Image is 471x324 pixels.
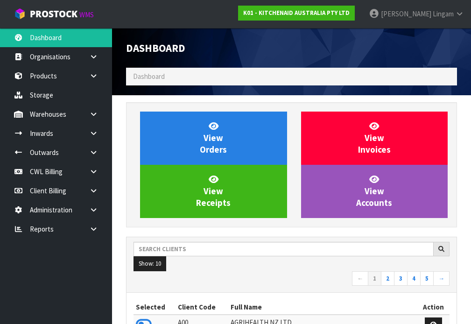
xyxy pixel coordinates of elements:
[228,300,418,315] th: Full Name
[176,300,228,315] th: Client Code
[238,6,355,21] a: K01 - KITCHENAID AUSTRALIA PTY LTD
[243,9,350,17] strong: K01 - KITCHENAID AUSTRALIA PTY LTD
[358,120,391,155] span: View Invoices
[381,9,431,18] span: [PERSON_NAME]
[134,271,450,288] nav: Page navigation
[301,165,448,218] a: ViewAccounts
[301,112,448,165] a: ViewInvoices
[134,242,434,256] input: Search clients
[433,271,450,286] a: →
[418,300,450,315] th: Action
[140,165,287,218] a: ViewReceipts
[134,256,166,271] button: Show: 10
[200,120,227,155] span: View Orders
[196,174,231,209] span: View Receipts
[356,174,392,209] span: View Accounts
[433,9,454,18] span: Lingam
[394,271,408,286] a: 3
[79,10,94,19] small: WMS
[126,41,185,55] span: Dashboard
[134,300,176,315] th: Selected
[420,271,434,286] a: 5
[14,8,26,20] img: cube-alt.png
[352,271,368,286] a: ←
[368,271,381,286] a: 1
[133,72,165,81] span: Dashboard
[407,271,421,286] a: 4
[140,112,287,165] a: ViewOrders
[30,8,77,20] span: ProStock
[381,271,394,286] a: 2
